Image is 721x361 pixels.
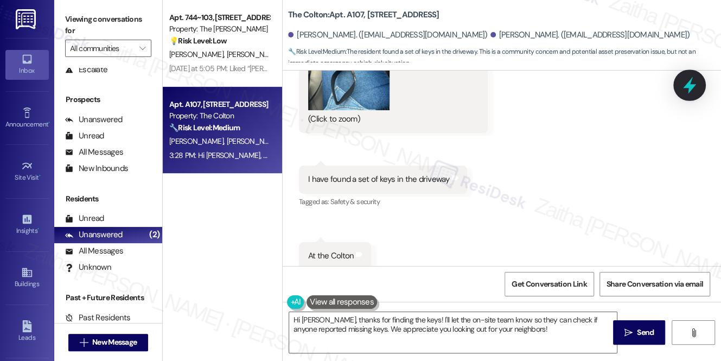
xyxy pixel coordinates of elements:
span: : The resident found a set of keys in the driveway. This is a community concern and potential ass... [288,46,721,69]
img: ResiDesk Logo [16,9,38,29]
i:  [80,338,88,347]
a: Site Visit • [5,157,49,186]
span: Send [637,327,654,338]
span: [PERSON_NAME] [227,136,281,146]
textarea: To enrich screen reader interactions, please activate Accessibility in Grammarly extension settings [289,312,617,353]
div: Apt. A107, [STREET_ADDRESS] [169,99,270,110]
div: [PERSON_NAME]. ([EMAIL_ADDRESS][DOMAIN_NAME]) [288,29,488,41]
button: New Message [68,334,149,351]
span: Get Conversation Link [512,278,586,290]
i:  [624,328,633,337]
a: Inbox [5,50,49,79]
div: Past Residents [65,312,131,324]
a: Leads [5,317,49,346]
span: New Message [92,337,137,348]
div: Unread [65,130,104,142]
button: Send [613,320,666,345]
i:  [139,44,145,53]
div: Prospects [54,94,162,105]
i:  [689,328,697,337]
label: Viewing conversations for [65,11,151,40]
span: • [39,172,41,180]
strong: 🔧 Risk Level: Medium [169,123,240,132]
div: (2) [146,226,162,243]
div: All Messages [65,245,123,257]
div: Unknown [65,262,111,273]
div: At the Colton [308,250,354,262]
div: (Click to zoom) [308,113,470,125]
div: Property: The Colton [169,110,270,122]
span: [PERSON_NAME] [227,49,281,59]
b: The Colton: Apt. A107, [STREET_ADDRESS] [288,9,439,21]
span: • [48,119,50,126]
div: Unanswered [65,229,123,240]
div: 3:28 PM: Hi [PERSON_NAME], thanks for letting us know about the keys! I'll reach out to the on-si... [169,150,708,160]
span: Safety & security [330,197,380,206]
div: [PERSON_NAME]. ([EMAIL_ADDRESS][DOMAIN_NAME]) [490,29,690,41]
div: Residents [54,193,162,205]
div: Unread [65,213,104,224]
div: Past + Future Residents [54,292,162,303]
div: Escalate [65,64,107,75]
strong: 💡 Risk Level: Low [169,36,227,46]
span: • [37,225,39,233]
strong: 🔧 Risk Level: Medium [288,47,346,56]
div: Apt. 744~103, [STREET_ADDRESS][PERSON_NAME] [169,12,270,23]
div: New Inbounds [65,163,128,174]
input: All communities [70,40,134,57]
div: All Messages [65,147,123,158]
button: Share Conversation via email [599,272,710,296]
div: Unanswered [65,114,123,125]
div: Property: The [PERSON_NAME] [169,23,270,35]
span: [PERSON_NAME] [169,49,227,59]
div: I have found a set of keys in the driveway [308,174,450,185]
a: Buildings [5,263,49,293]
span: Share Conversation via email [607,278,703,290]
button: Get Conversation Link [505,272,594,296]
div: Tagged as: [299,194,467,210]
span: [PERSON_NAME] [169,136,227,146]
a: Insights • [5,210,49,239]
